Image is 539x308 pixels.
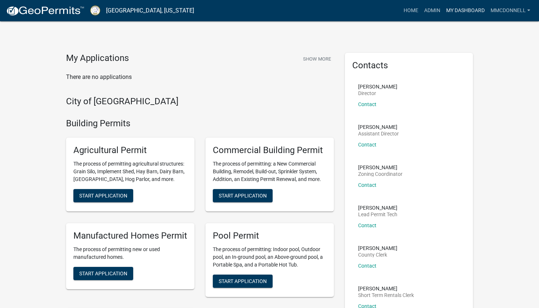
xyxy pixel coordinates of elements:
[213,275,273,288] button: Start Application
[443,4,488,18] a: My Dashboard
[358,212,397,217] p: Lead Permit Tech
[79,192,127,198] span: Start Application
[73,160,187,183] p: The process of permitting agricultural structures: Grain Silo, Implement Shed, Hay Barn, Dairy Ba...
[90,6,100,15] img: Putnam County, Georgia
[358,101,376,107] a: Contact
[73,231,187,241] h5: Manufactured Homes Permit
[358,286,414,291] p: [PERSON_NAME]
[73,145,187,156] h5: Agricultural Permit
[73,267,133,280] button: Start Application
[358,252,397,257] p: County Clerk
[352,60,466,71] h5: Contacts
[213,160,327,183] p: The process of permitting: a New Commercial Building, Remodel, Build-out, Sprinkler System, Addit...
[66,118,334,129] h4: Building Permits
[358,124,399,130] p: [PERSON_NAME]
[66,96,334,107] h4: City of [GEOGRAPHIC_DATA]
[421,4,443,18] a: Admin
[213,189,273,202] button: Start Application
[358,205,397,210] p: [PERSON_NAME]
[358,182,376,188] a: Contact
[358,142,376,148] a: Contact
[66,53,129,64] h4: My Applications
[358,171,403,177] p: Zoning Coordinator
[213,145,327,156] h5: Commercial Building Permit
[106,4,194,17] a: [GEOGRAPHIC_DATA], [US_STATE]
[488,4,533,18] a: mmcdonnell
[358,263,376,269] a: Contact
[300,53,334,65] button: Show More
[358,91,397,96] p: Director
[213,246,327,269] p: The process of permitting: Indoor pool, Outdoor pool, an In-ground pool, an Above-ground pool, a ...
[219,192,267,198] span: Start Application
[358,84,397,89] p: [PERSON_NAME]
[73,246,187,261] p: The process of permitting new or used manufactured homes.
[79,270,127,276] span: Start Application
[401,4,421,18] a: Home
[358,165,403,170] p: [PERSON_NAME]
[358,222,376,228] a: Contact
[358,246,397,251] p: [PERSON_NAME]
[219,278,267,284] span: Start Application
[358,293,414,298] p: Short Term Rentals Clerk
[66,73,334,81] p: There are no applications
[73,189,133,202] button: Start Application
[358,131,399,136] p: Assistant Director
[213,231,327,241] h5: Pool Permit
